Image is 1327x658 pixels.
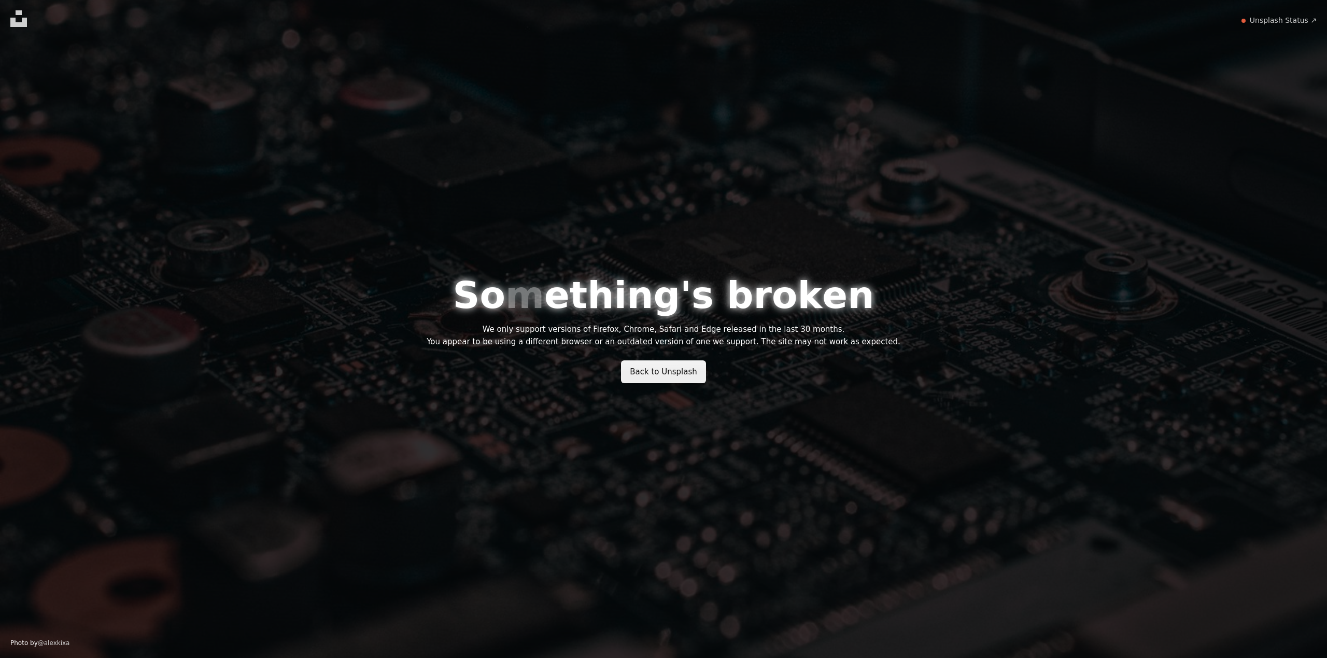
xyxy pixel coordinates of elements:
[587,275,614,315] span: h
[479,275,505,315] span: o
[10,639,69,648] div: Photo by
[453,275,874,315] h1: Something's broken
[505,275,544,315] span: m
[38,639,70,647] a: @alexkixa
[453,275,480,315] span: S
[772,275,797,315] span: o
[544,275,570,315] span: e
[848,275,874,315] span: n
[822,275,848,315] span: e
[621,360,706,383] a: Back to Unsplash
[614,275,627,315] span: i
[627,275,653,315] span: n
[797,275,822,315] span: k
[753,275,772,315] span: r
[1250,16,1317,26] a: Unsplash Status ↗
[427,323,900,348] p: We only support versions of Firefox, Chrome, Safari and Edge released in the last 30 months. You ...
[727,275,754,315] span: b
[570,275,587,315] span: t
[691,275,714,315] span: s
[680,275,691,315] span: '
[653,275,680,315] span: g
